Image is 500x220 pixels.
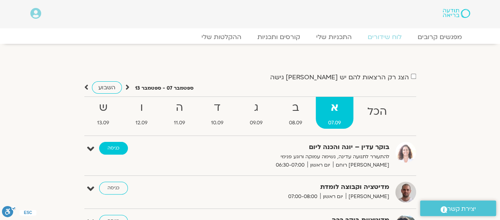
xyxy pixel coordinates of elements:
[99,182,128,194] a: כניסה
[199,97,236,129] a: ד10.09
[447,204,476,214] span: יצירת קשר
[30,33,470,41] nav: Menu
[237,97,275,129] a: ג09.09
[237,119,275,127] span: 09.09
[199,99,236,117] strong: ד
[123,119,160,127] span: 12.09
[360,33,410,41] a: לוח שידורים
[333,161,389,169] span: [PERSON_NAME] רוחם
[320,192,346,201] span: יום ראשון
[123,97,160,129] a: ו12.09
[199,119,236,127] span: 10.09
[135,84,193,92] p: ספטמבר 07 - ספטמבר 13
[193,142,389,153] strong: בוקר עדין – יוגה והכנה ליום
[98,84,116,91] span: השבוע
[161,119,197,127] span: 11.09
[193,33,249,41] a: ההקלטות שלי
[316,119,353,127] span: 07.09
[161,99,197,117] strong: ה
[273,161,307,169] span: 06:30-07:00
[161,97,197,129] a: ה11.09
[237,99,275,117] strong: ג
[85,99,122,117] strong: ש
[410,33,470,41] a: מפגשים קרובים
[420,200,496,216] a: יצירת קשר
[270,74,409,81] label: הצג רק הרצאות להם יש [PERSON_NAME] גישה
[285,192,320,201] span: 07:00-08:00
[277,97,315,129] a: ב08.09
[99,142,128,155] a: כניסה
[92,81,122,94] a: השבוע
[277,119,315,127] span: 08.09
[85,119,122,127] span: 13.09
[85,97,122,129] a: ש13.09
[355,103,399,121] strong: הכל
[346,192,389,201] span: [PERSON_NAME]
[308,33,360,41] a: התכניות שלי
[316,99,353,117] strong: א
[307,161,333,169] span: יום ראשון
[123,99,160,117] strong: ו
[249,33,308,41] a: קורסים ותכניות
[193,153,389,161] p: להתעורר לתנועה עדינה, נשימה עמוקה ורוגע פנימי
[355,97,399,129] a: הכל
[316,97,353,129] a: א07.09
[277,99,315,117] strong: ב
[193,182,389,192] strong: מדיטציה וקבוצה לומדת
